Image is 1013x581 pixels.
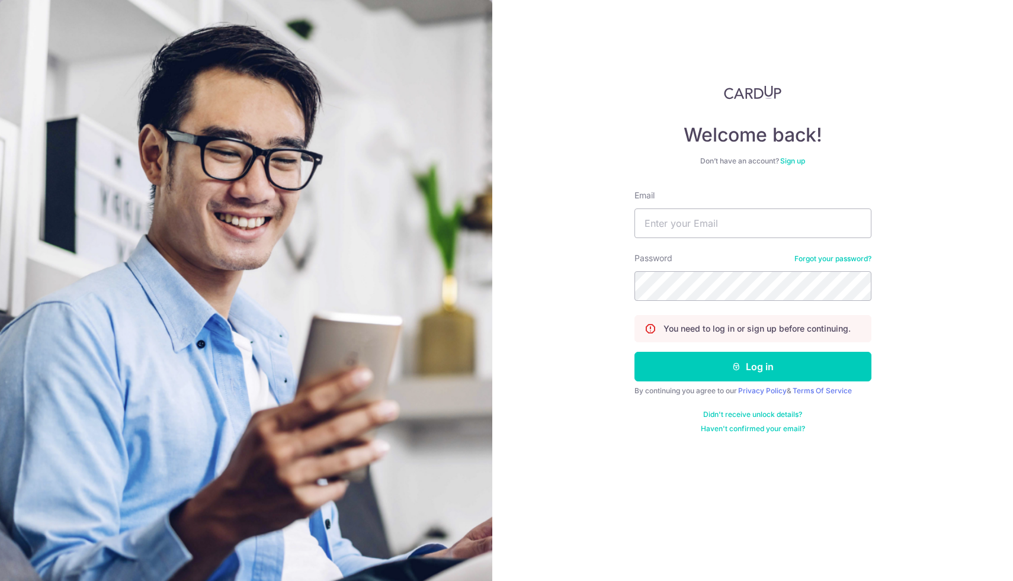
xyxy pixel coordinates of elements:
div: By continuing you agree to our & [634,386,871,396]
a: Haven't confirmed your email? [701,424,805,434]
img: CardUp Logo [724,85,782,99]
p: You need to log in or sign up before continuing. [663,323,851,335]
div: Don’t have an account? [634,156,871,166]
a: Forgot your password? [794,254,871,264]
button: Log in [634,352,871,381]
a: Terms Of Service [793,386,852,395]
label: Email [634,190,655,201]
h4: Welcome back! [634,123,871,147]
input: Enter your Email [634,208,871,238]
a: Sign up [780,156,805,165]
a: Privacy Policy [738,386,787,395]
label: Password [634,252,672,264]
a: Didn't receive unlock details? [703,410,802,419]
